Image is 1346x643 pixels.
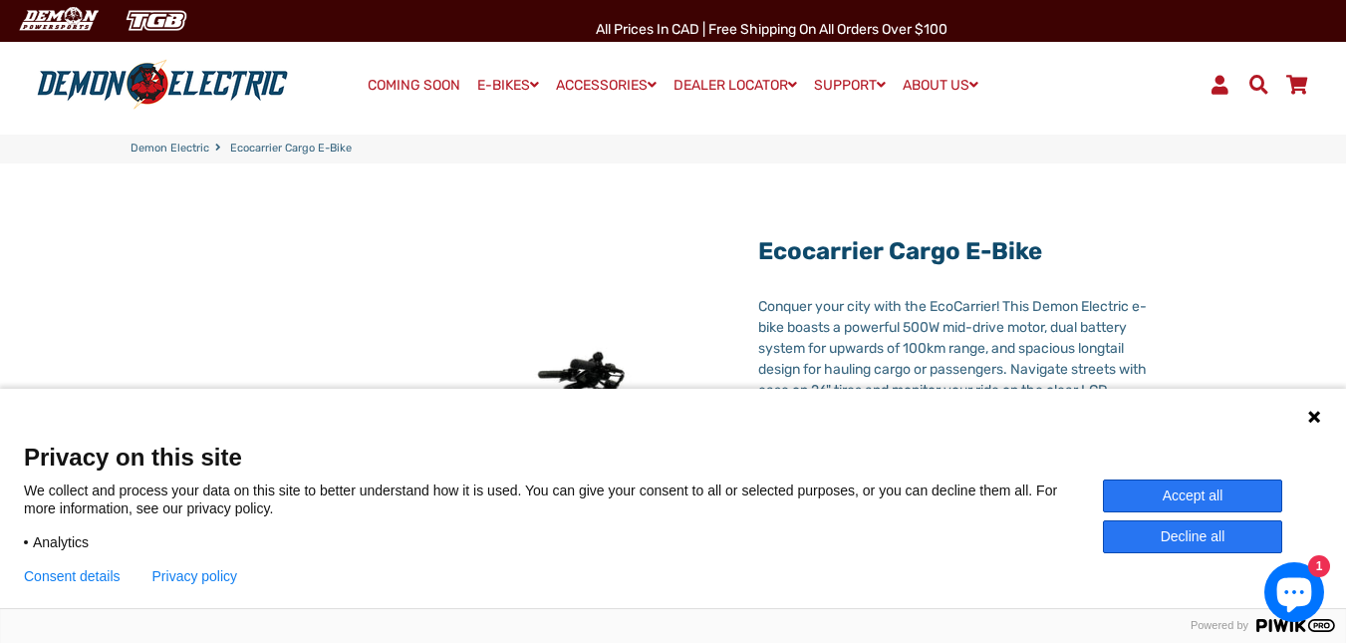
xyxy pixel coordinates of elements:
[361,72,467,100] a: COMING SOON
[152,568,238,584] a: Privacy policy
[596,21,947,38] span: All Prices in CAD | Free shipping on all orders over $100
[807,71,893,100] a: SUPPORT
[1103,480,1282,512] button: Accept all
[1258,562,1330,627] inbox-online-store-chat: Shopify online store chat
[758,237,1042,265] a: Ecocarrier Cargo E-Bike
[758,296,1156,422] div: Conquer your city with the EcoCarrier! This Demon Electric e-bike boasts a powerful 500W mid-driv...
[24,443,1322,472] span: Privacy on this site
[667,71,804,100] a: DEALER LOCATOR
[896,71,985,100] a: ABOUT US
[116,4,197,37] img: TGB Canada
[131,141,209,158] a: Demon Electric
[470,71,546,100] a: E-BIKES
[10,4,106,37] img: Demon Electric
[1183,619,1256,632] span: Powered by
[230,141,352,158] span: Ecocarrier Cargo E-Bike
[549,71,664,100] a: ACCESSORIES
[30,59,295,111] img: Demon Electric logo
[24,482,1103,517] p: We collect and process your data on this site to better understand how it is used. You can give y...
[33,533,89,551] span: Analytics
[1103,520,1282,553] button: Decline all
[24,568,121,584] button: Consent details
